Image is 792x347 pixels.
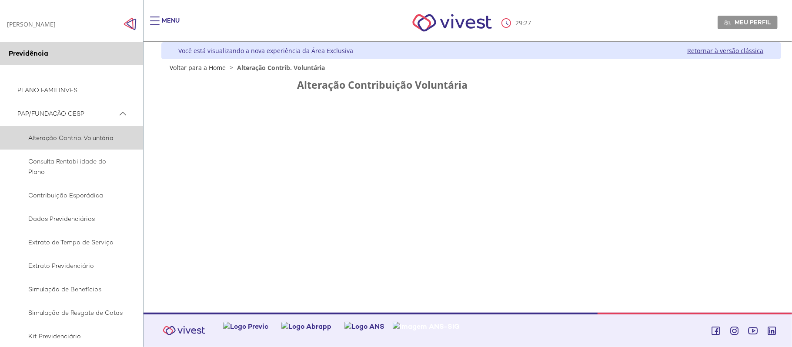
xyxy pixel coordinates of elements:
img: Logo Previc [223,322,268,331]
span: Alteração Contrib. Voluntária [237,63,325,72]
span: Click to close side navigation. [124,17,137,30]
div: Vivest [155,42,781,313]
span: Meu perfil [735,18,771,26]
img: Meu perfil [724,20,731,26]
a: Retornar à versão clássica [688,47,764,55]
img: Vivest [158,321,210,340]
span: Kit Previdenciário [17,331,123,341]
span: 29 [515,19,522,27]
span: Alteração Contrib. Voluntária [17,133,123,143]
span: Consulta Rentabilidade do Plano [17,156,123,177]
span: PAP/FUNDAÇÃO CESP [17,108,117,119]
span: Extrato Previdenciário [17,260,123,271]
div: : [501,18,533,28]
span: Simulação de Resgate de Cotas [17,307,123,318]
img: Logo Abrapp [281,322,331,331]
span: > [228,63,236,72]
span: Extrato de Tempo de Serviço [17,237,123,247]
a: Voltar para a Home [170,63,226,72]
div: Você está visualizando a nova experiência da Área Exclusiva [179,47,354,55]
span: Previdência [9,49,48,58]
span: Contribuição Esporádica [17,190,123,200]
h2: Alteração Contribuição Voluntária [297,80,645,90]
img: Fechar menu [124,17,137,30]
section: FunCESP - Novo Contribuição Voluntária Portlet [213,80,729,97]
span: Dados Previdenciários [17,214,123,224]
img: Imagem ANS-SIG [393,322,460,331]
div: Menu [162,17,180,34]
div: [PERSON_NAME] [7,20,56,28]
span: 27 [524,19,531,27]
a: Meu perfil [718,16,778,29]
footer: Vivest [144,313,792,347]
img: Vivest [403,4,501,41]
img: Logo ANS [344,322,384,331]
span: Simulação de Benefícios [17,284,123,294]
